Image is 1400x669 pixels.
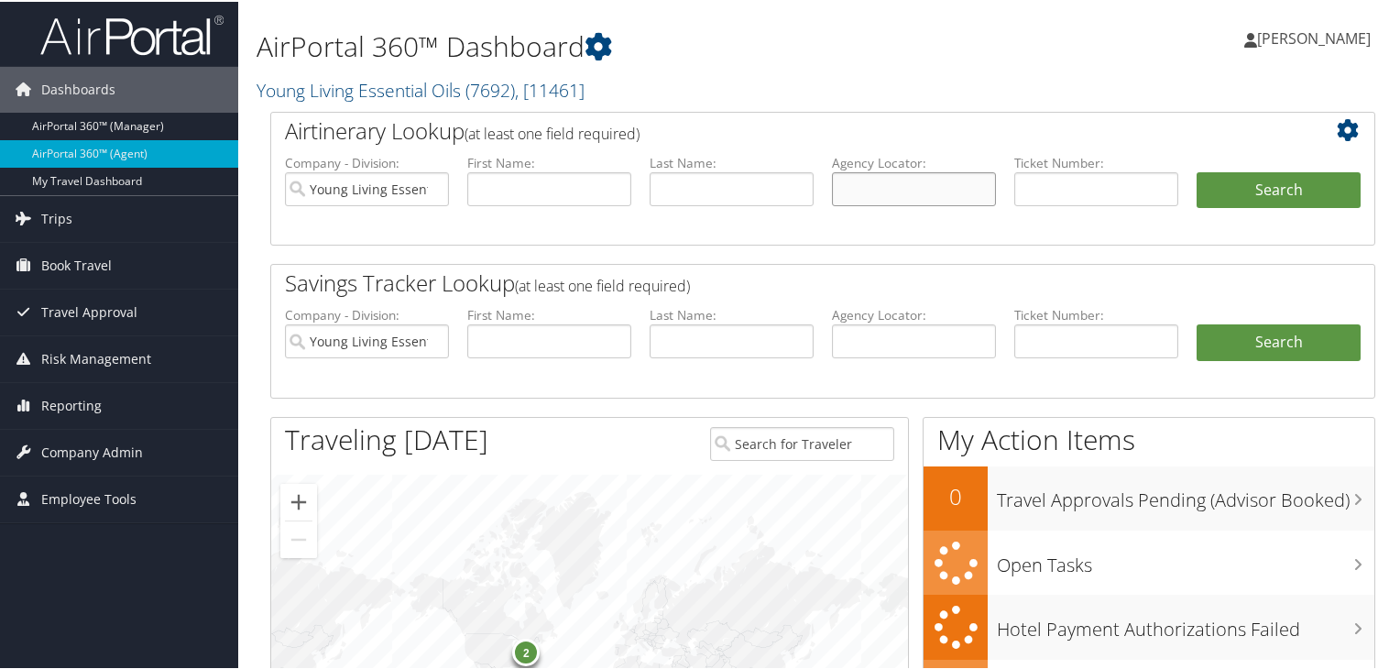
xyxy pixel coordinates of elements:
h1: My Action Items [924,419,1374,457]
label: Agency Locator: [832,304,996,323]
h1: Traveling [DATE] [285,419,488,457]
img: airportal-logo.png [40,12,224,55]
a: Young Living Essential Oils [257,76,585,101]
span: Company Admin [41,428,143,474]
h3: Hotel Payment Authorizations Failed [997,606,1374,641]
a: Hotel Payment Authorizations Failed [924,593,1374,658]
span: Employee Tools [41,475,137,521]
input: Search for Traveler [710,425,895,459]
a: [PERSON_NAME] [1244,9,1389,64]
span: , [ 11461 ] [515,76,585,101]
span: Book Travel [41,241,112,287]
span: (at least one field required) [465,122,640,142]
label: Last Name: [650,152,814,170]
span: (at least one field required) [515,274,690,294]
input: search accounts [285,323,449,356]
label: Company - Division: [285,152,449,170]
label: Agency Locator: [832,152,996,170]
button: Zoom in [280,482,317,519]
label: Last Name: [650,304,814,323]
label: First Name: [467,152,631,170]
span: ( 7692 ) [465,76,515,101]
h1: AirPortal 360™ Dashboard [257,26,1012,64]
span: Trips [41,194,72,240]
a: Search [1197,323,1361,359]
label: Ticket Number: [1014,304,1178,323]
button: Search [1197,170,1361,207]
span: Dashboards [41,65,115,111]
label: Company - Division: [285,304,449,323]
div: 2 [512,637,540,664]
label: First Name: [467,304,631,323]
a: Open Tasks [924,529,1374,594]
button: Zoom out [280,520,317,556]
h2: Savings Tracker Lookup [285,266,1269,297]
span: [PERSON_NAME] [1257,27,1371,47]
a: 0Travel Approvals Pending (Advisor Booked) [924,465,1374,529]
h2: Airtinerary Lookup [285,114,1269,145]
label: Ticket Number: [1014,152,1178,170]
span: Reporting [41,381,102,427]
h2: 0 [924,479,988,510]
h3: Travel Approvals Pending (Advisor Booked) [997,477,1374,511]
h3: Open Tasks [997,542,1374,576]
span: Travel Approval [41,288,137,334]
span: Risk Management [41,334,151,380]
